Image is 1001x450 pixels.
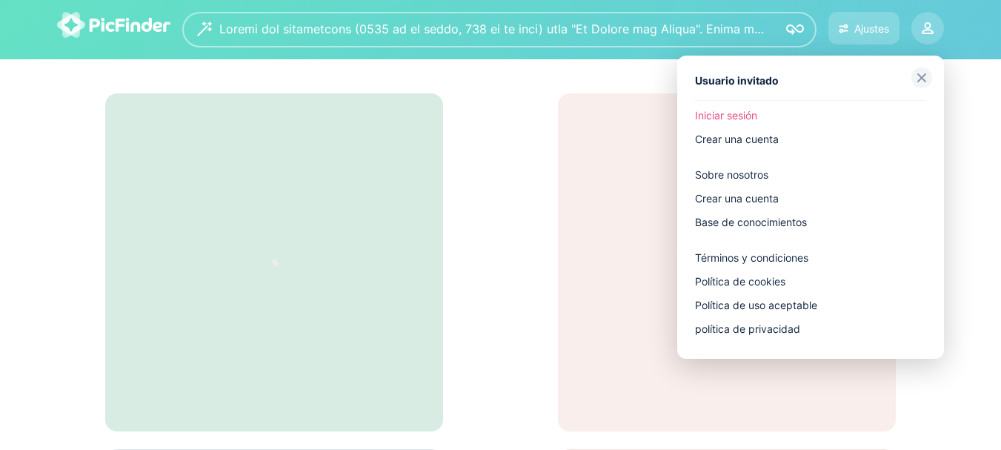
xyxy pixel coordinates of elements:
a: Sobre nosotros [695,163,926,187]
font: política de privacidad [695,322,800,335]
font: Política de cookies [695,275,785,288]
a: Términos y condiciones [695,246,926,270]
font: Iniciar sesión [695,109,757,122]
font: Base de conocimientos [695,216,807,228]
font: Usuario invitado [695,74,779,87]
font: Política de uso aceptable [695,299,817,311]
font: Crear una cuenta [695,192,779,205]
a: Crear una cuenta [695,128,926,151]
a: Política de uso aceptable [695,294,926,317]
img: close-grey.svg [911,67,932,88]
a: Base de conocimientos [695,211,926,234]
a: política de privacidad [695,317,926,341]
a: Política de cookies [695,270,926,294]
font: Crear una cuenta [695,133,779,145]
font: Sobre nosotros [695,168,768,181]
a: Crear una cuenta [695,187,926,211]
font: Términos y condiciones [695,251,808,264]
